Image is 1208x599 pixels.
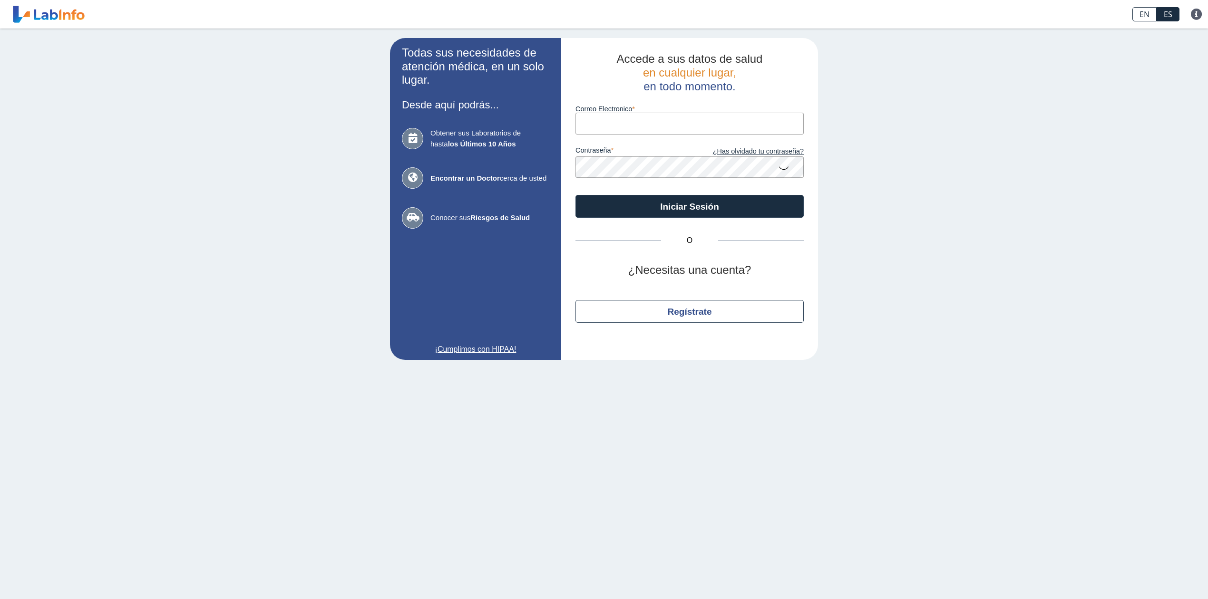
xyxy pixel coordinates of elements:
[690,146,804,157] a: ¿Has olvidado tu contraseña?
[430,128,549,149] span: Obtener sus Laboratorios de hasta
[402,99,549,111] h3: Desde aquí podrás...
[402,46,549,87] h2: Todas sus necesidades de atención médica, en un solo lugar.
[575,300,804,323] button: Regístrate
[643,80,735,93] span: en todo momento.
[643,66,736,79] span: en cualquier lugar,
[575,195,804,218] button: Iniciar Sesión
[470,213,530,222] b: Riesgos de Salud
[1132,7,1157,21] a: EN
[575,146,690,157] label: contraseña
[402,344,549,355] a: ¡Cumplimos con HIPAA!
[617,52,763,65] span: Accede a sus datos de salud
[661,235,718,246] span: O
[575,105,804,113] label: Correo Electronico
[448,140,516,148] b: los Últimos 10 Años
[430,213,549,223] span: Conocer sus
[430,174,500,182] b: Encontrar un Doctor
[430,173,549,184] span: cerca de usted
[575,263,804,277] h2: ¿Necesitas una cuenta?
[1157,7,1179,21] a: ES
